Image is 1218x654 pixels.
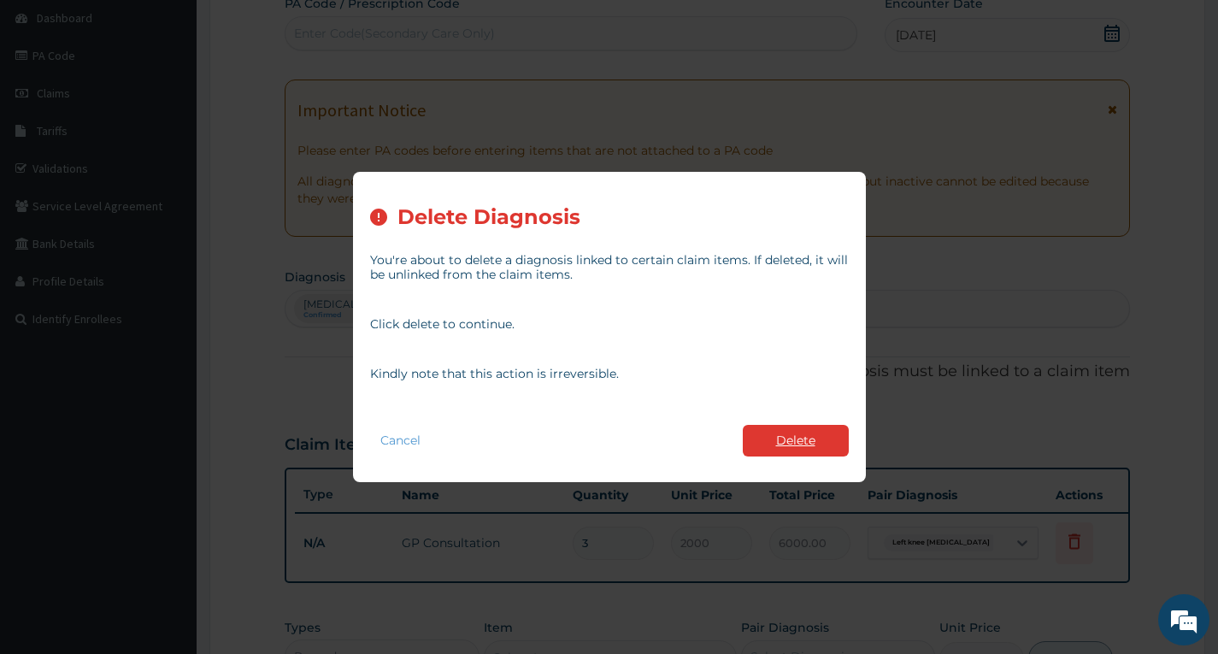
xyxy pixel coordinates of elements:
div: Chat with us now [89,96,287,118]
button: Delete [743,425,849,457]
img: d_794563401_company_1708531726252_794563401 [32,85,69,128]
p: You're about to delete a diagnosis linked to certain claim items. If deleted, it will be unlinked... [370,253,849,282]
p: Click delete to continue. [370,317,849,332]
button: Cancel [370,428,431,453]
textarea: Type your message and hit 'Enter' [9,467,326,527]
span: We're online! [99,215,236,388]
p: Kindly note that this action is irreversible. [370,367,849,381]
div: Minimize live chat window [280,9,321,50]
h2: Delete Diagnosis [397,206,580,229]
